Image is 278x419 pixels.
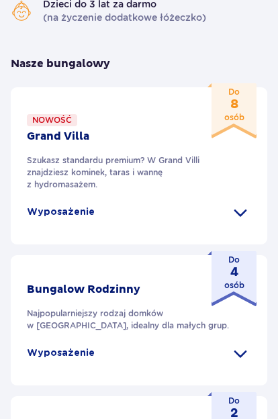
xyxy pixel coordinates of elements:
[11,24,110,71] p: Nasze bungalowy
[224,254,244,291] p: Do osób
[27,129,89,144] p: Grand Villa
[27,154,235,191] p: Szukasz standardu premium? W Grand Villi znajdziesz kominek, taras i wannę z hydromasażem.
[27,205,95,219] p: Wyposażenie
[32,114,72,126] p: Nowość
[224,86,244,124] p: Do osób
[27,308,235,332] p: Najpopularniejszy rodzaj domków w [GEOGRAPHIC_DATA], idealny dla małych grup.
[224,266,244,279] strong: 4
[27,346,95,360] p: Wyposażenie
[27,282,140,297] p: Bungalow Rodzinny
[224,98,244,111] strong: 8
